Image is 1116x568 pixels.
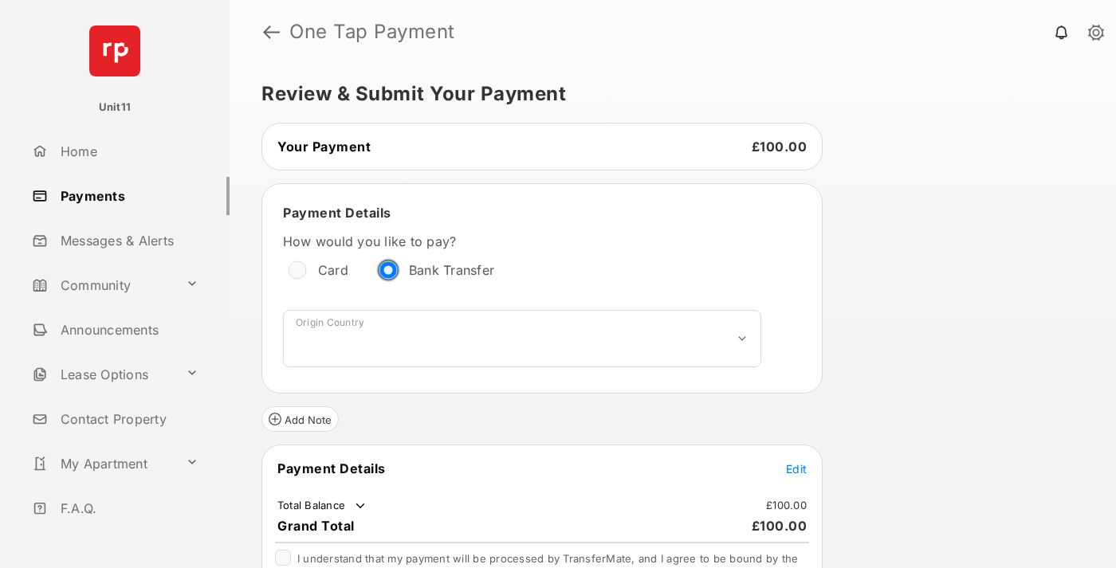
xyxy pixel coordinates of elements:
button: Edit [786,460,807,476]
label: How would you like to pay? [283,233,761,249]
a: Messages & Alerts [26,221,230,260]
td: Total Balance [277,498,368,514]
button: Add Note [261,406,339,432]
strong: One Tap Payment [289,22,455,41]
h5: Review & Submit Your Payment [261,84,1071,104]
label: Card [318,262,348,278]
a: Payments [26,177,230,215]
a: Announcements [26,311,230,349]
a: F.A.Q. [26,489,230,527]
span: Your Payment [277,139,371,155]
span: Edit [786,462,807,476]
span: £100.00 [752,139,808,155]
a: Lease Options [26,355,179,394]
img: svg+xml;base64,PHN2ZyB4bWxucz0iaHR0cDovL3d3dy53My5vcmcvMjAwMC9zdmciIHdpZHRoPSI2NCIgaGVpZ2h0PSI2NC... [89,25,140,76]
span: £100.00 [752,518,808,534]
a: Community [26,266,179,304]
p: Unit11 [99,100,132,116]
a: My Apartment [26,445,179,483]
span: Payment Details [283,205,391,221]
label: Bank Transfer [409,262,494,278]
a: Contact Property [26,400,230,438]
span: Grand Total [277,518,355,534]
td: £100.00 [765,498,808,512]
a: Home [26,132,230,170]
span: Payment Details [277,460,386,476]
